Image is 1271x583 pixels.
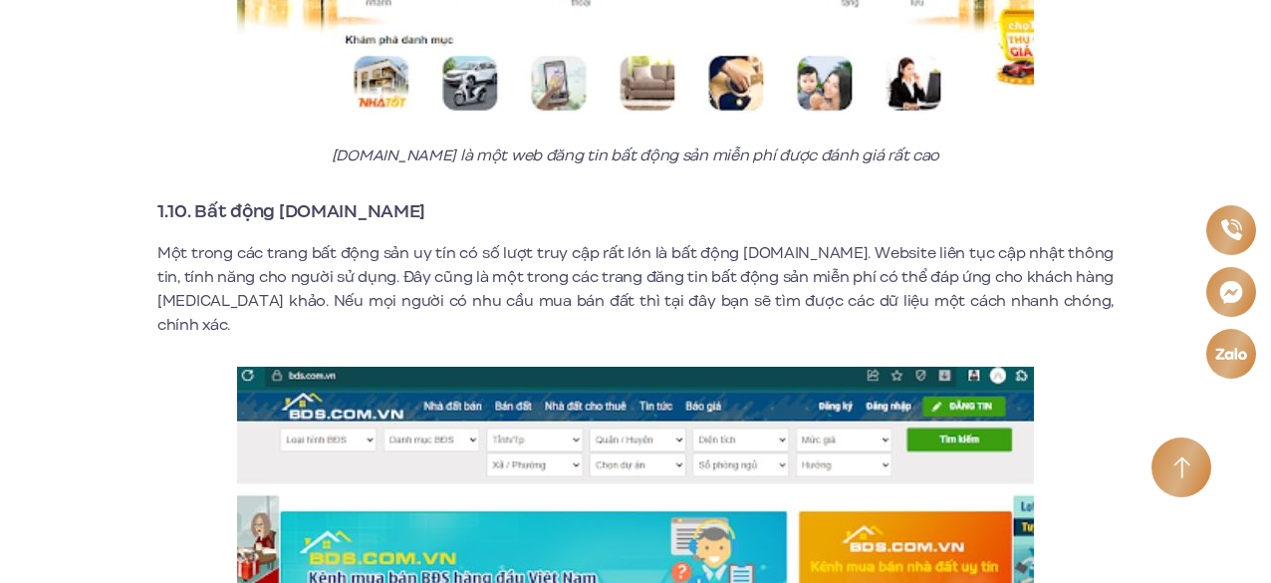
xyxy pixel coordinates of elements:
[1219,218,1242,241] img: Phone icon
[332,145,939,166] em: [DOMAIN_NAME] là một web đăng tin bất động sản miễn phí được đánh giá rất cao
[1173,456,1190,479] img: Arrow icon
[157,241,1114,337] p: Một trong các trang bất động sản uy tín có số lượt truy cập rất lớn là bất động [DOMAIN_NAME]. We...
[157,198,425,224] strong: 1.10. Bất động [DOMAIN_NAME]
[1214,346,1248,361] img: Zalo icon
[1218,279,1244,305] img: Messenger icon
